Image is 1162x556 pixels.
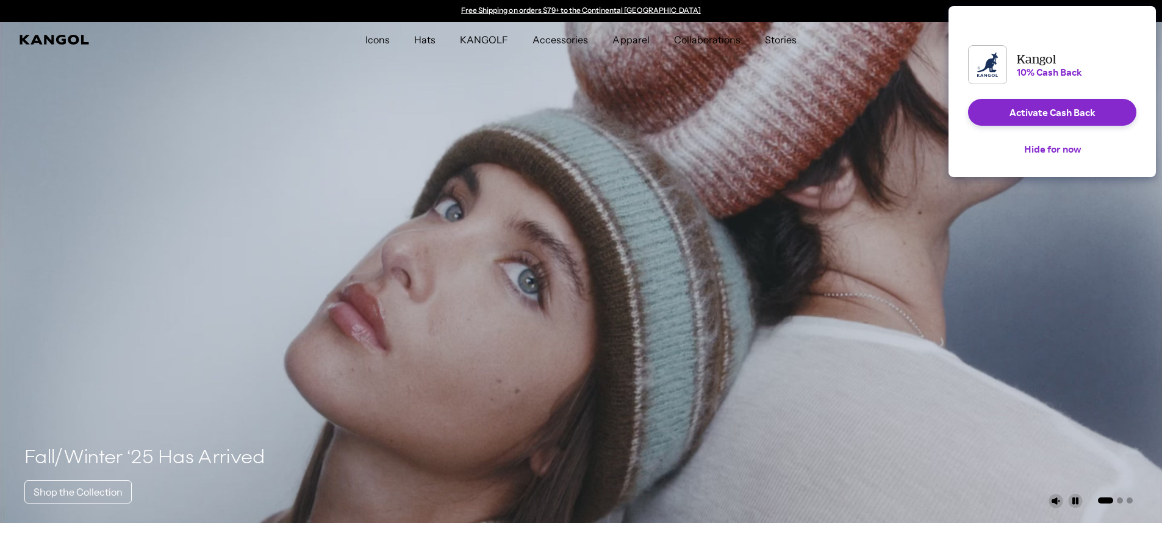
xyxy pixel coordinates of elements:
[24,446,265,471] h4: Fall/Winter ‘25 Has Arrived
[1068,494,1083,508] button: Pause
[365,22,390,57] span: Icons
[753,22,809,57] a: Stories
[448,22,520,57] a: KANGOLF
[533,22,588,57] span: Accessories
[402,22,448,57] a: Hats
[662,22,753,57] a: Collaborations
[24,480,132,504] a: Shop the Collection
[1049,494,1063,508] button: Unmute
[765,22,797,57] span: Stories
[353,22,402,57] a: Icons
[461,5,701,15] a: Free Shipping on orders $79+ to the Continental [GEOGRAPHIC_DATA]
[1117,497,1123,504] button: Go to slide 2
[612,22,649,57] span: Apparel
[674,22,741,57] span: Collaborations
[1098,497,1113,504] button: Go to slide 1
[1127,497,1133,504] button: Go to slide 3
[20,35,242,45] a: Kangol
[456,6,707,16] div: Announcement
[600,22,661,57] a: Apparel
[456,6,707,16] div: 1 of 2
[414,22,436,57] span: Hats
[520,22,600,57] a: Accessories
[456,6,707,16] slideshow-component: Announcement bar
[1097,495,1133,505] ul: Select a slide to show
[460,22,508,57] span: KANGOLF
